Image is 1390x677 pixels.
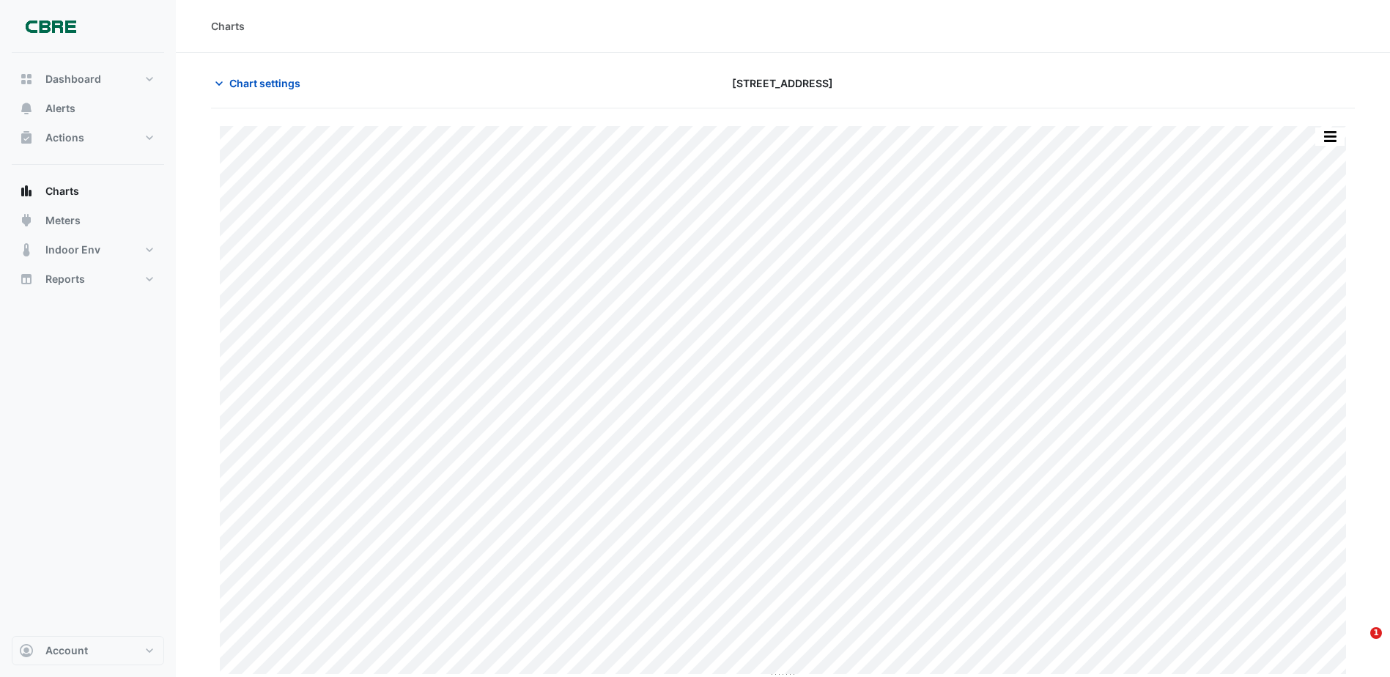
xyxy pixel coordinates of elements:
button: Alerts [12,94,164,123]
span: Dashboard [45,72,101,86]
div: Charts [211,18,245,34]
app-icon: Charts [19,184,34,199]
app-icon: Meters [19,213,34,228]
button: Account [12,636,164,665]
span: 1 [1370,627,1382,639]
app-icon: Alerts [19,101,34,116]
app-icon: Actions [19,130,34,145]
button: Charts [12,177,164,206]
span: Indoor Env [45,243,100,257]
span: Account [45,643,88,658]
button: Actions [12,123,164,152]
button: Indoor Env [12,235,164,264]
span: Meters [45,213,81,228]
app-icon: Dashboard [19,72,34,86]
app-icon: Reports [19,272,34,286]
iframe: Intercom live chat [1340,627,1375,662]
span: Reports [45,272,85,286]
span: Actions [45,130,84,145]
button: Reports [12,264,164,294]
span: Alerts [45,101,75,116]
button: Chart settings [211,70,310,96]
button: Meters [12,206,164,235]
span: [STREET_ADDRESS] [732,75,833,91]
span: Charts [45,184,79,199]
app-icon: Indoor Env [19,243,34,257]
button: Dashboard [12,64,164,94]
button: More Options [1315,127,1345,146]
span: Chart settings [229,75,300,91]
img: Company Logo [18,12,84,41]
